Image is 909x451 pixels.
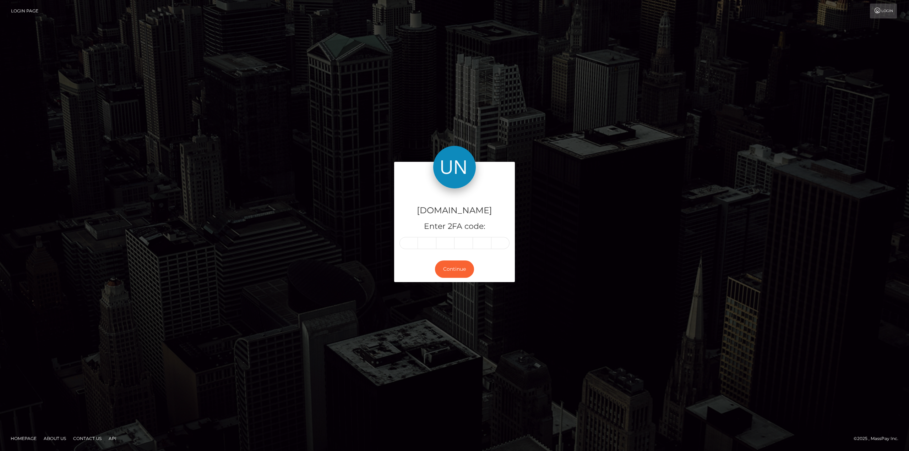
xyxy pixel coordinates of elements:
[11,4,38,18] a: Login Page
[433,146,476,188] img: Unlockt.me
[854,435,904,442] div: © 2025 , MassPay Inc.
[435,260,474,278] button: Continue
[41,433,69,444] a: About Us
[8,433,39,444] a: Homepage
[399,221,510,232] h5: Enter 2FA code:
[870,4,897,18] a: Login
[106,433,119,444] a: API
[70,433,104,444] a: Contact Us
[399,204,510,217] h4: [DOMAIN_NAME]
